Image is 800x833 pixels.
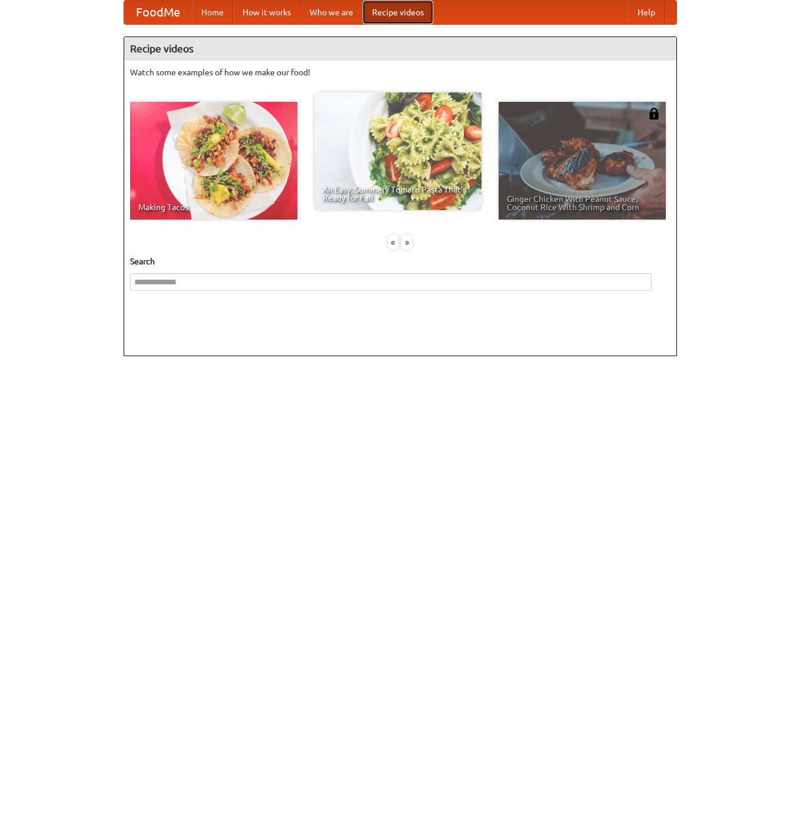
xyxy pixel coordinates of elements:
a: Home [192,1,233,24]
span: Making Tacos [138,203,289,211]
a: Who we are [300,1,363,24]
a: An Easy, Summery Tomato Pasta That's Ready for Fall [314,92,482,210]
div: » [401,235,412,250]
h5: Search [130,255,670,267]
div: « [388,235,399,250]
a: Help [628,1,665,24]
a: FoodMe [124,1,192,24]
a: Recipe videos [363,1,433,24]
a: Making Tacos [130,102,297,220]
p: Watch some examples of how we make our food! [130,67,670,78]
span: An Easy, Summery Tomato Pasta That's Ready for Fall [323,185,473,202]
img: 483408.png [648,108,660,120]
a: How it works [233,1,300,24]
h4: Recipe videos [124,37,676,61]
